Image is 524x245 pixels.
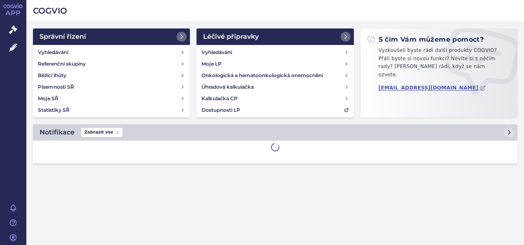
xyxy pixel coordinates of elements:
[198,81,352,93] a: Úhradová kalkulačka
[35,93,188,104] a: Moje SŘ
[35,47,188,58] a: Vyhledávání
[379,85,486,91] a: [EMAIL_ADDRESS][DOMAIN_NAME]
[198,93,352,104] a: Kalkulačka CP
[81,128,122,137] span: Zobrazit vše
[367,35,484,44] h2: S čím Vám můžeme pomoct?
[38,71,66,80] h4: Běžící lhůty
[38,60,86,68] h4: Referenční skupiny
[201,94,238,103] h4: Kalkulačka CP
[201,106,240,114] h4: Dostupnosti LP
[33,124,517,141] a: NotifikaceZobrazit vše
[198,104,352,116] a: Dostupnosti LP
[38,94,58,103] h4: Moje SŘ
[35,104,188,116] a: Statistiky SŘ
[33,5,517,16] h2: COGVIO
[201,60,222,68] h4: Moje LP
[35,58,188,70] a: Referenční skupiny
[33,28,190,45] a: Správní řízení
[203,32,259,42] h2: Léčivé přípravky
[40,127,75,137] h2: Notifikace
[35,81,188,93] a: Písemnosti SŘ
[367,47,511,82] p: Vyzkoušeli byste rádi další produkty COGVIO? Přáli byste si novou funkci? Nevíte si s něčím rady?...
[38,48,68,57] h4: Vyhledávání
[38,106,70,114] h4: Statistiky SŘ
[198,58,352,70] a: Moje LP
[201,83,254,91] h4: Úhradová kalkulačka
[38,83,74,91] h4: Písemnosti SŘ
[201,71,323,80] h4: Onkologická a hematoonkologická onemocnění
[201,48,232,57] h4: Vyhledávání
[198,70,352,81] a: Onkologická a hematoonkologická onemocnění
[35,70,188,81] a: Běžící lhůty
[196,28,353,45] a: Léčivé přípravky
[40,32,86,42] h2: Správní řízení
[198,47,352,58] a: Vyhledávání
